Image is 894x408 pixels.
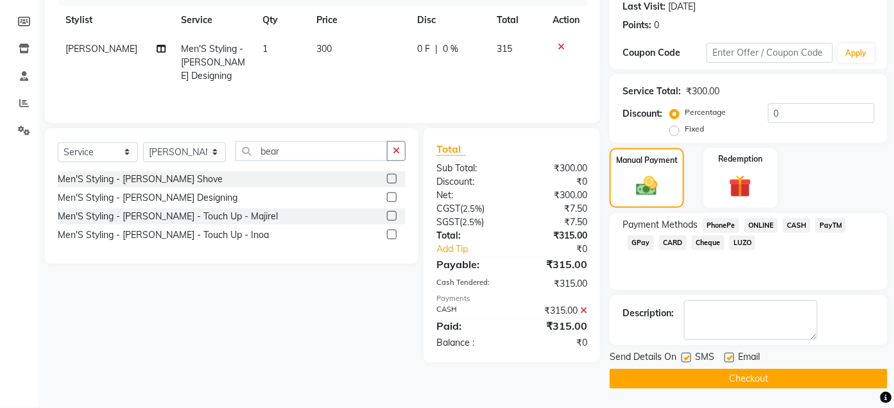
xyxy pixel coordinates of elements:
[623,46,707,60] div: Coupon Code
[686,85,719,98] div: ₹300.00
[610,350,676,366] span: Send Details On
[512,216,597,229] div: ₹7.50
[512,277,597,291] div: ₹315.00
[512,175,597,189] div: ₹0
[623,19,651,32] div: Points:
[610,369,888,389] button: Checkout
[628,235,654,250] span: GPay
[685,106,726,118] label: Percentage
[497,43,512,55] span: 315
[435,42,438,56] span: |
[65,43,137,55] span: [PERSON_NAME]
[58,6,174,35] th: Stylist
[489,6,545,35] th: Total
[630,174,664,198] img: _cash.svg
[409,6,489,35] th: Disc
[463,203,482,214] span: 2.5%
[427,202,512,216] div: ( )
[707,43,832,63] input: Enter Offer / Coupon Code
[623,107,662,121] div: Discount:
[427,175,512,189] div: Discount:
[722,173,759,200] img: _gift.svg
[816,218,847,233] span: PayTM
[427,277,512,291] div: Cash Tendered:
[512,202,597,216] div: ₹7.50
[730,235,756,250] span: LUZO
[692,235,725,250] span: Cheque
[783,218,811,233] span: CASH
[744,218,778,233] span: ONLINE
[427,242,526,256] a: Add Tip
[623,85,681,98] div: Service Total:
[512,304,597,318] div: ₹315.00
[262,43,268,55] span: 1
[427,229,512,242] div: Total:
[436,203,460,214] span: CGST
[462,217,481,227] span: 2.5%
[174,6,255,35] th: Service
[427,336,512,350] div: Balance :
[316,43,332,55] span: 300
[623,218,698,232] span: Payment Methods
[623,307,674,320] div: Description:
[526,242,597,256] div: ₹0
[427,304,512,318] div: CASH
[255,6,309,35] th: Qty
[417,42,430,56] span: 0 F
[654,19,659,32] div: 0
[58,191,237,205] div: Men'S Styling - [PERSON_NAME] Designing
[838,44,875,63] button: Apply
[738,350,760,366] span: Email
[512,257,597,272] div: ₹315.00
[616,155,678,166] label: Manual Payment
[545,6,587,35] th: Action
[512,162,597,175] div: ₹300.00
[427,216,512,229] div: ( )
[58,173,223,186] div: Men'S Styling - [PERSON_NAME] Shove
[182,43,246,81] span: Men'S Styling - [PERSON_NAME] Designing
[436,142,466,156] span: Total
[659,235,687,250] span: CARD
[512,318,597,334] div: ₹315.00
[512,229,597,242] div: ₹315.00
[512,336,597,350] div: ₹0
[718,153,762,165] label: Redemption
[436,216,460,228] span: SGST
[427,162,512,175] div: Sub Total:
[309,6,409,35] th: Price
[427,189,512,202] div: Net:
[512,189,597,202] div: ₹300.00
[58,228,269,242] div: Men'S Styling - [PERSON_NAME] - Touch Up - Inoa
[443,42,458,56] span: 0 %
[427,257,512,272] div: Payable:
[236,141,388,161] input: Search or Scan
[685,123,704,135] label: Fixed
[695,350,714,366] span: SMS
[58,210,278,223] div: Men'S Styling - [PERSON_NAME] - Touch Up - Majirel
[427,318,512,334] div: Paid:
[703,218,739,233] span: PhonePe
[436,293,587,304] div: Payments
